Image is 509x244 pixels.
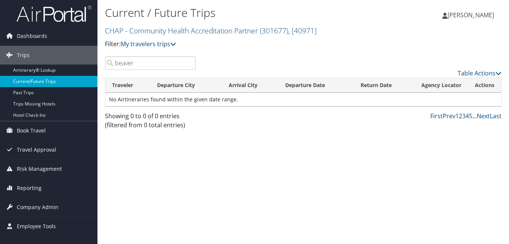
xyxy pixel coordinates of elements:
span: Trips [17,46,30,65]
span: ( 301677 ) [260,26,288,36]
th: Departure City: activate to sort column ascending [150,78,222,93]
th: Traveler: activate to sort column ascending [105,78,150,93]
a: My travelers trips [121,40,176,48]
a: Next [477,112,490,120]
a: CHAP - Community Health Accreditation Partner [105,26,317,36]
span: Employee Tools [17,217,56,236]
span: Book Travel [17,121,46,140]
th: Agency Locator: activate to sort column ascending [415,78,468,93]
span: Company Admin [17,198,58,217]
span: … [472,112,477,120]
a: Last [490,112,502,120]
th: Departure Date: activate to sort column descending [278,78,354,93]
span: Dashboards [17,27,47,45]
h1: Current / Future Trips [105,5,369,21]
div: Showing 0 to 0 of 0 entries (filtered from 0 total entries) [105,111,196,133]
a: Table Actions [458,69,502,77]
span: [PERSON_NAME] [448,11,494,19]
th: Arrival City: activate to sort column ascending [222,78,278,93]
a: 1 [455,112,459,120]
a: [PERSON_NAME] [442,4,502,26]
a: 4 [466,112,469,120]
th: Return Date: activate to sort column ascending [354,78,415,93]
a: 3 [462,112,466,120]
input: Search Traveler or Arrival City [105,56,196,70]
a: First [430,112,443,120]
img: airportal-logo.png [16,5,91,23]
th: Actions [468,78,501,93]
a: 5 [469,112,472,120]
p: Filter: [105,39,369,49]
a: 2 [459,112,462,120]
td: No Airtineraries found within the given date range. [105,93,468,106]
a: Prev [443,112,455,120]
span: Travel Approval [17,140,56,159]
span: Reporting [17,179,42,197]
span: Risk Management [17,160,62,178]
span: , [ 40971 ] [288,26,317,36]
